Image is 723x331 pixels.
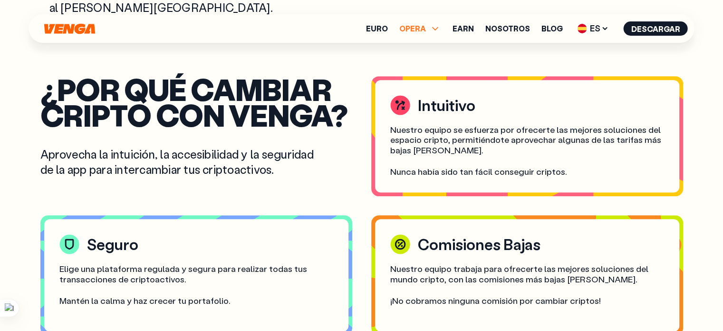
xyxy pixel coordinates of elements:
span: ES [574,21,612,36]
h3: Intuitivo [418,95,475,115]
p: Nuestro equipo se esfuerza por ofrecerte las mejores soluciones del espacio cripto, permitiéndote... [390,125,664,156]
img: flag-es [578,24,587,33]
svg: Inicio [43,23,96,34]
h3: Seguro [87,234,138,254]
p: Nuestro equipo trabaja para ofrecerte las mejores soluciones del mundo cripto, con las comisiones... [390,264,664,284]
p: ¡No cobramos ninguna comisión por cambiar criptos! [390,296,664,306]
button: Descargar [624,21,688,36]
p: Mantén la calma y haz crecer tu portafolio. [59,296,333,306]
a: Earn [453,25,474,32]
a: Euro [366,25,388,32]
a: Nosotros [485,25,530,32]
span: OPERA [399,25,426,32]
h3: Comisiones Bajas [418,234,540,254]
h2: ¿POR QUÉ cambiar cripto CON VENGA? [40,76,352,128]
p: Nunca había sido tan fácil conseguir criptos. [390,167,664,177]
span: OPERA [399,23,441,34]
a: Blog [541,25,563,32]
p: Elige una plataforma regulada y segura para realizar todas tus transacciones de criptoactivos. [59,264,333,284]
p: Aprovecha la intuición, la accesibilidad y la seguridad de la app para intercambiar tus criptoact... [40,147,315,176]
